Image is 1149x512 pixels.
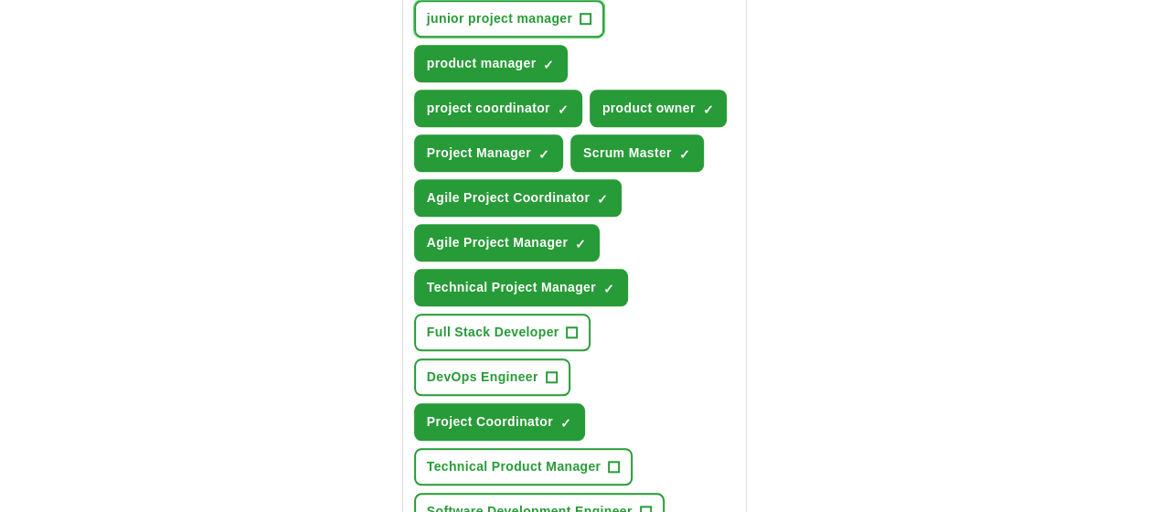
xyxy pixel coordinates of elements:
span: ✓ [679,147,690,162]
span: ✓ [558,102,569,117]
button: Technical Project Manager✓ [414,269,628,306]
span: Agile Project Coordinator [427,188,590,208]
button: project coordinator✓ [414,90,582,127]
button: Technical Product Manager [414,448,633,485]
span: ✓ [560,416,571,431]
button: DevOps Engineer [414,358,570,396]
span: Project Manager [427,144,531,163]
span: product owner [602,99,696,118]
span: ✓ [702,102,713,117]
button: Agile Project Manager✓ [414,224,600,261]
button: Project Coordinator✓ [414,403,585,441]
span: ✓ [543,58,554,72]
span: DevOps Engineer [427,368,538,387]
span: project coordinator [427,99,550,118]
span: ✓ [575,237,586,251]
span: product manager [427,54,537,73]
button: Project Manager✓ [414,134,563,172]
span: ✓ [538,147,549,162]
button: Agile Project Coordinator✓ [414,179,622,217]
span: junior project manager [427,9,572,28]
button: product manager✓ [414,45,569,82]
span: Technical Product Manager [427,457,601,476]
span: Technical Project Manager [427,278,596,297]
span: Agile Project Manager [427,233,568,252]
button: product owner✓ [590,90,728,127]
span: Full Stack Developer [427,323,559,342]
span: Project Coordinator [427,412,553,432]
span: Scrum Master [583,144,672,163]
span: ✓ [603,282,614,296]
button: Full Stack Developer [414,314,591,351]
button: Scrum Master✓ [570,134,704,172]
span: ✓ [597,192,608,207]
